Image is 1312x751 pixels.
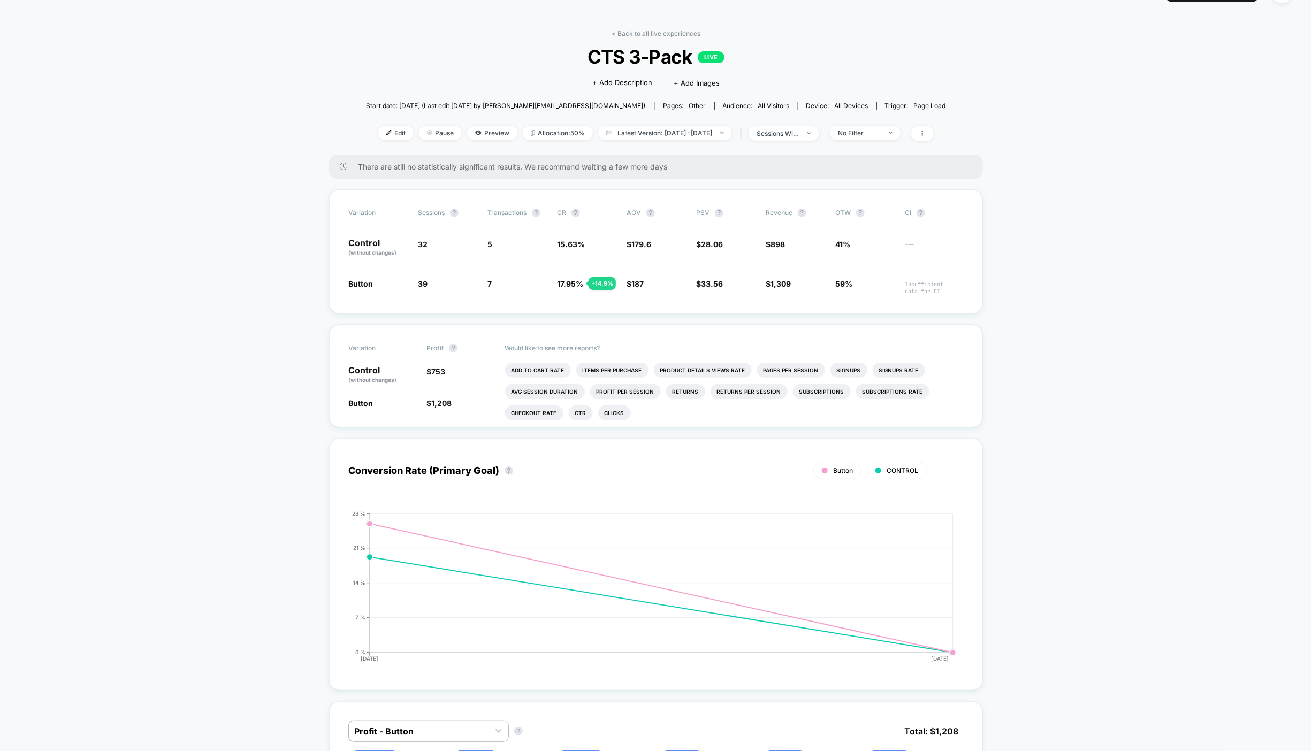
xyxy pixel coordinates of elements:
span: + Add Images [674,79,720,87]
button: ? [450,209,459,217]
div: sessions with impression [757,129,799,137]
span: | [737,126,749,141]
span: 7 [487,279,492,288]
tspan: 0 % [355,649,365,655]
div: CONVERSION_RATE [338,511,953,671]
span: CTS 3-Pack [395,45,917,68]
p: Control [348,239,407,257]
div: Audience: [723,102,790,110]
li: Avg Session Duration [505,384,585,399]
span: CONTROL [887,466,918,474]
img: calendar [606,130,612,135]
span: Variation [348,344,407,352]
span: Allocation: 50% [523,126,593,140]
span: 28.06 [701,240,723,249]
button: ? [505,466,513,475]
li: Returns [666,384,705,399]
button: ? [856,209,865,217]
span: Button [348,399,373,408]
span: $ [426,399,452,408]
p: Would like to see more reports? [505,344,964,352]
img: end [720,132,724,134]
span: Button [833,466,853,474]
span: all devices [835,102,868,110]
span: AOV [627,209,641,217]
span: 898 [771,240,785,249]
li: Returns Per Session [711,384,788,399]
span: 1,208 [431,399,452,408]
tspan: 28 % [352,510,365,517]
span: $ [766,279,791,288]
tspan: 14 % [353,579,365,586]
li: Subscriptions [793,384,851,399]
span: Transactions [487,209,527,217]
span: Edit [378,126,414,140]
span: 39 [418,279,428,288]
tspan: [DATE] [361,655,378,662]
span: Preview [467,126,517,140]
button: ? [646,209,655,217]
span: 33.56 [701,279,723,288]
li: Signups [830,363,867,378]
span: 32 [418,240,428,249]
a: < Back to all live experiences [612,29,700,37]
span: 15.63 % [557,240,585,249]
span: Start date: [DATE] (Last edit [DATE] by [PERSON_NAME][EMAIL_ADDRESS][DOMAIN_NAME]) [366,102,645,110]
div: Pages: [663,102,706,110]
span: PSV [696,209,710,217]
span: 187 [631,279,644,288]
p: Control [348,366,416,384]
span: $ [766,240,785,249]
button: ? [917,209,925,217]
span: Button [348,279,373,288]
span: --- [905,241,964,257]
li: Ctr [569,405,593,420]
span: 179.6 [631,240,651,249]
span: Revenue [766,209,792,217]
li: Product Details Views Rate [654,363,752,378]
li: Clicks [598,405,631,420]
li: Pages Per Session [757,363,825,378]
li: Signups Rate [873,363,925,378]
button: ? [715,209,723,217]
span: $ [627,279,644,288]
span: OTW [835,209,894,217]
span: There are still no statistically significant results. We recommend waiting a few more days [358,162,962,171]
span: Insufficient data for CI [905,281,964,295]
img: edit [386,130,392,135]
img: end [807,132,811,134]
div: + 14.9 % [589,277,616,290]
span: 17.95 % [557,279,583,288]
li: Profit Per Session [590,384,661,399]
img: end [889,132,893,134]
span: (without changes) [348,377,396,383]
p: LIVE [698,51,724,63]
div: Trigger: [885,102,946,110]
span: All Visitors [758,102,790,110]
div: No Filter [838,129,881,137]
li: Checkout Rate [505,405,563,420]
span: Profit [426,344,444,352]
span: Total: $ 1,208 [899,721,964,742]
span: other [689,102,706,110]
span: 5 [487,240,492,249]
span: $ [696,240,723,249]
img: end [427,130,432,135]
li: Items Per Purchase [576,363,649,378]
span: $ [696,279,723,288]
button: ? [798,209,806,217]
span: CR [557,209,566,217]
span: $ [627,240,651,249]
span: 1,309 [771,279,791,288]
span: + Add Description [592,78,652,88]
span: Page Load [914,102,946,110]
span: Sessions [418,209,445,217]
span: 41% [835,240,850,249]
li: Add To Cart Rate [505,363,571,378]
button: ? [514,727,523,735]
span: Pause [419,126,462,140]
button: ? [571,209,580,217]
tspan: 21 % [353,545,365,551]
span: $ [426,367,445,376]
span: CI [905,209,964,217]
